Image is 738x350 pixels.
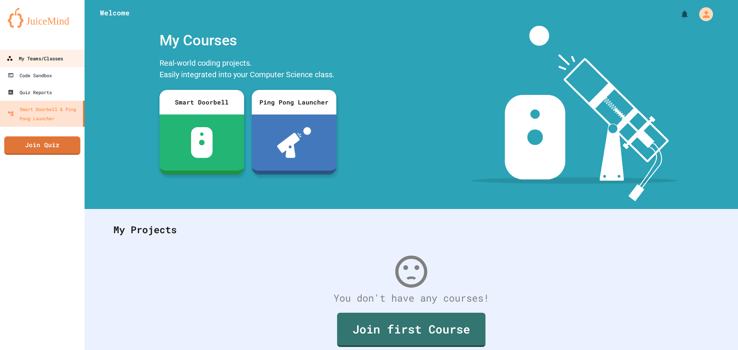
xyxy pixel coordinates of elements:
div: My Courses [156,26,340,55]
div: My Notifications [666,8,691,21]
img: logo-orange.svg [8,8,77,28]
div: You don't have any courses! [106,291,717,305]
a: Join Quiz [4,136,80,155]
img: banner-image-my-projects.png [472,26,678,201]
div: Smart Doorbell [160,90,244,114]
div: Quiz Reports [8,88,52,97]
a: Join first Course [337,313,485,347]
img: ppl-with-ball.png [277,127,311,158]
div: Real-world coding projects. Easily integrated into your Computer Science class. [156,55,340,84]
div: My Account [691,5,715,23]
div: My Projects [106,215,717,245]
img: sdb-white.svg [191,127,213,158]
div: Code Sandbox [8,71,52,80]
div: Smart Doorbell & Ping Pong Launcher [8,105,80,123]
div: Ping Pong Launcher [252,90,336,114]
div: My Teams/Classes [7,54,63,63]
